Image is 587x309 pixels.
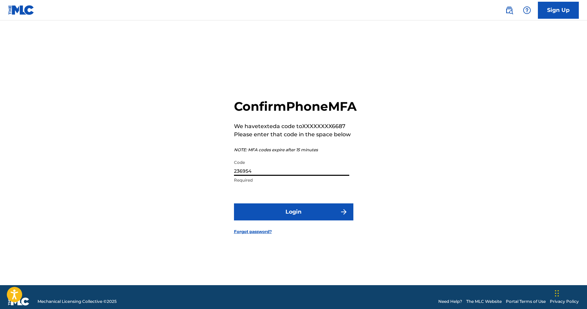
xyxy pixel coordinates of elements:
[550,298,579,305] a: Privacy Policy
[8,5,34,15] img: MLC Logo
[553,276,587,309] iframe: Chat Widget
[502,3,516,17] a: Public Search
[234,203,353,220] button: Login
[438,298,462,305] a: Need Help?
[234,122,357,130] p: We have texted a code to XXXXXXXX6687
[234,229,272,235] a: Forgot password?
[234,99,357,114] h2: Confirm Phone MFA
[506,298,546,305] a: Portal Terms of Use
[555,283,559,304] div: Drag
[538,2,579,19] a: Sign Up
[505,6,513,14] img: search
[8,297,29,306] img: logo
[523,6,531,14] img: help
[340,208,348,216] img: f7272a7cc735f4ea7f67.svg
[234,147,357,153] p: NOTE: MFA codes expire after 15 minutes
[38,298,117,305] span: Mechanical Licensing Collective © 2025
[234,177,349,183] p: Required
[466,298,502,305] a: The MLC Website
[234,130,357,139] p: Please enter that code in the space below
[520,3,534,17] div: Help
